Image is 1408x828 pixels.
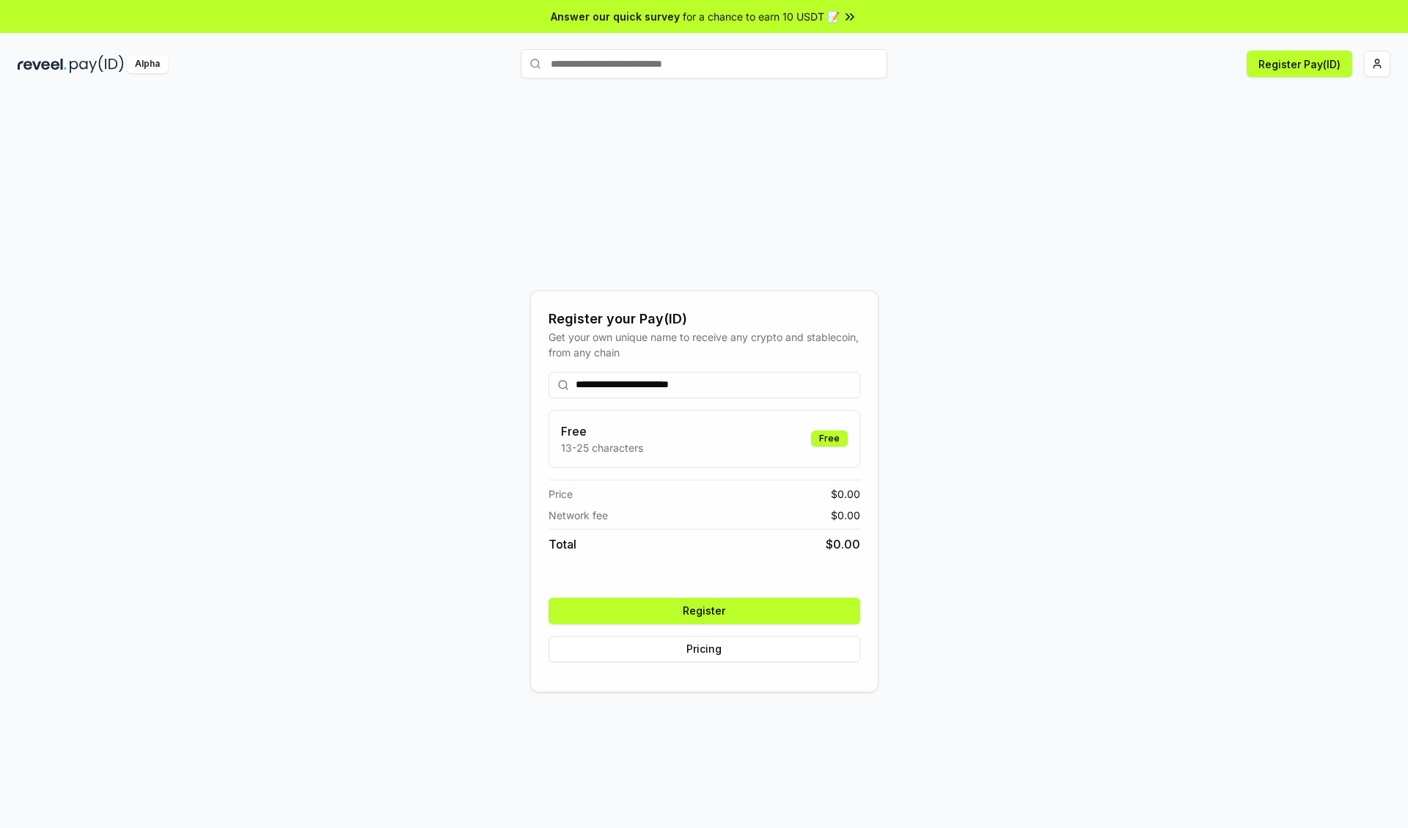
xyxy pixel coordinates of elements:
[561,422,643,440] h3: Free
[549,598,860,624] button: Register
[549,329,860,360] div: Get your own unique name to receive any crypto and stablecoin, from any chain
[811,431,848,447] div: Free
[826,535,860,553] span: $ 0.00
[18,55,67,73] img: reveel_dark
[549,309,860,329] div: Register your Pay(ID)
[549,636,860,662] button: Pricing
[551,9,680,24] span: Answer our quick survey
[127,55,168,73] div: Alpha
[70,55,124,73] img: pay_id
[549,508,608,523] span: Network fee
[561,440,643,455] p: 13-25 characters
[549,535,576,553] span: Total
[549,486,573,502] span: Price
[831,486,860,502] span: $ 0.00
[831,508,860,523] span: $ 0.00
[683,9,840,24] span: for a chance to earn 10 USDT 📝
[1247,51,1352,77] button: Register Pay(ID)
